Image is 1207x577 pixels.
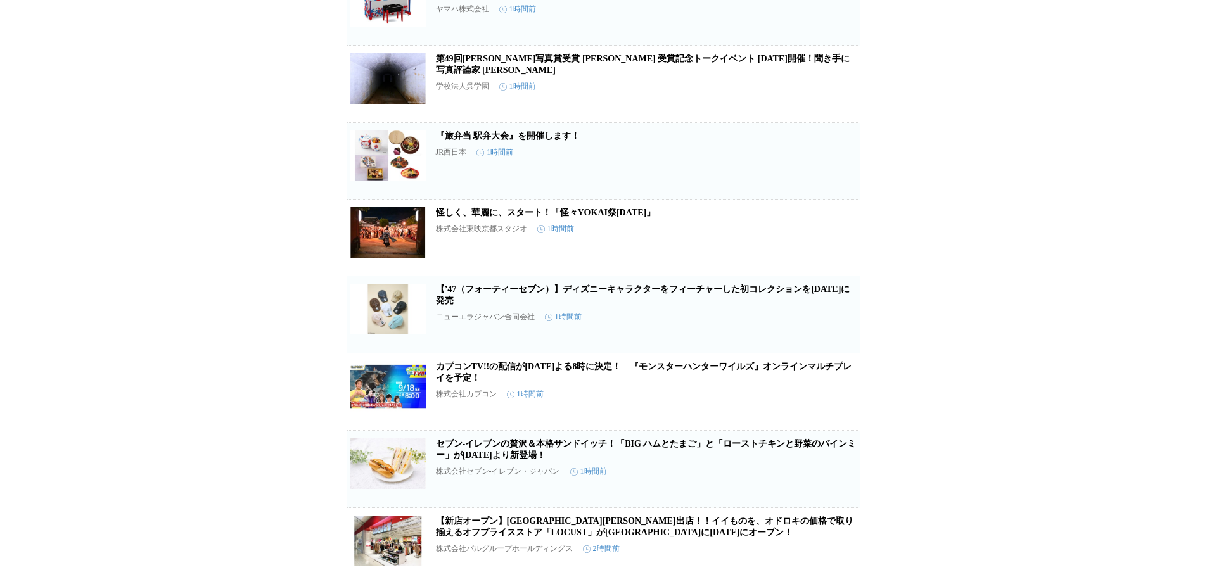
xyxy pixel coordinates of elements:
[436,147,467,158] p: JR西日本
[476,147,513,158] time: 1時間前
[537,224,574,234] time: 1時間前
[499,81,536,92] time: 1時間前
[507,389,544,400] time: 1時間前
[570,466,607,477] time: 1時間前
[583,543,620,554] time: 2時間前
[350,53,426,104] img: 第49回木村伊兵衛写真賞受賞 長沢慎一郎氏 受賞記念トークイベント 9/17(水)開催！聞き手に写真評論家 鳥原学氏
[436,439,857,460] a: セブン‐イレブンの贅沢＆本格サンドイッチ！「BIG ハムとたまご」と「ローストチキンと野菜のバインミー」が[DATE]より新登場！
[436,4,489,15] p: ヤマハ株式会社
[350,130,426,181] img: 『旅弁当 駅弁大会』を開催します！
[436,543,573,554] p: 株式会社パルグループホールディングス
[350,361,426,412] img: カプコンTV!!の配信が9月18日(木)よる8時に決定！ 『モンスターハンターワイルズ』オンラインマルチプレイを予定！
[350,438,426,489] img: セブン‐イレブンの贅沢＆本格サンドイッチ！「BIG ハムとたまご」と「ローストチキンと野菜のバインミー」が9月24日（水）より新登場！
[436,81,489,92] p: 学校法人呉学園
[436,362,852,383] a: カプコンTV!!の配信が[DATE]よる8時に決定！ 『モンスターハンターワイルズ』オンラインマルチプレイを予定！
[436,54,850,75] a: 第49回[PERSON_NAME]写真賞受賞 [PERSON_NAME] 受賞記念トークイベント [DATE]開催！聞き手に写真評論家 [PERSON_NAME]
[350,516,426,566] img: 【新店オープン】鳥取県初出店！！イイものを、オドロキの価格で取り揃えるオフプライスストア「LOCUST」がイオンモール鳥取北に2025年10月10日にオープン！
[499,4,536,15] time: 1時間前
[350,207,426,258] img: 怪しく、華麗に、スタート！「怪々YOKAI祭2025」
[436,389,497,400] p: 株式会社カプコン
[436,516,853,537] a: 【新店オープン】[GEOGRAPHIC_DATA][PERSON_NAME]出店！！イイものを、オドロキの価格で取り揃えるオフプライスストア「LOCUST」が[GEOGRAPHIC_DATA]に...
[436,131,580,141] a: 『旅弁当 駅弁大会』を開催します！
[545,312,582,322] time: 1時間前
[436,208,656,217] a: 怪しく、華麗に、スタート！「怪々YOKAI祭[DATE]」
[436,312,535,322] p: ニューエラジャパン合同会社
[436,284,850,305] a: 【’47（フォーティーセブン）】ディズニーキャラクターをフィーチャーした初コレクションを[DATE]に発売
[436,224,527,234] p: 株式会社東映京都スタジオ
[436,466,560,477] p: 株式会社セブン‐イレブン・ジャパン
[350,284,426,334] img: 【’47（フォーティーセブン）】ディズニーキャラクターをフィーチャーした初コレクションを９月18日（木）に発売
